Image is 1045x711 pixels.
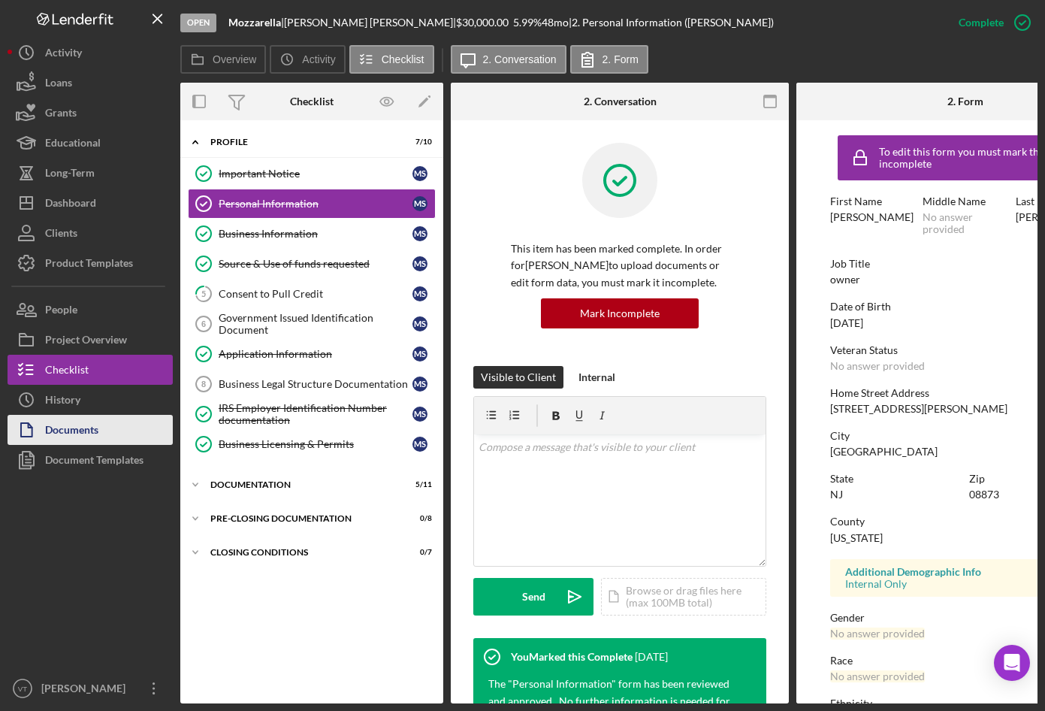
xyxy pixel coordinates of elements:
div: [GEOGRAPHIC_DATA] [830,446,938,458]
tspan: 8 [201,380,206,389]
button: Document Templates [8,445,173,475]
div: Checklist [45,355,89,389]
div: Clients [45,218,77,252]
button: Documents [8,415,173,445]
div: M S [412,166,427,181]
label: 2. Form [603,53,639,65]
div: Documents [45,415,98,449]
tspan: 6 [201,319,206,328]
button: History [8,385,173,415]
a: Business InformationMS [188,219,436,249]
div: M S [412,377,427,392]
text: VT [18,685,27,693]
button: 2. Form [570,45,648,74]
time: 2025-06-19 11:53 [635,651,668,663]
button: Product Templates [8,248,173,278]
div: You Marked this Complete [511,651,633,663]
label: 2. Conversation [483,53,557,65]
div: Personal Information [219,198,412,210]
button: Send [473,578,593,616]
div: People [45,295,77,328]
div: M S [412,256,427,271]
div: Application Information [219,348,412,360]
div: Source & Use of funds requested [219,258,412,270]
button: Activity [8,38,173,68]
div: Government Issued Identification Document [219,312,412,336]
button: Project Overview [8,325,173,355]
div: | [228,17,284,29]
div: [US_STATE] [830,532,883,544]
div: Open [180,14,216,32]
div: Activity [45,38,82,71]
div: [PERSON_NAME] [830,211,914,223]
div: M S [412,316,427,331]
div: Visible to Client [481,366,556,389]
button: Clients [8,218,173,248]
div: No answer provided [830,670,925,682]
div: 7 / 10 [405,138,432,147]
button: Long-Term [8,158,173,188]
button: Mark Incomplete [541,298,699,328]
button: Overview [180,45,266,74]
div: Internal [578,366,615,389]
div: 2. Conversation [584,95,657,107]
button: VT[PERSON_NAME] [8,673,173,703]
button: People [8,295,173,325]
button: Loans [8,68,173,98]
div: Consent to Pull Credit [219,288,412,300]
a: IRS Employer Identification Number documentationMS [188,399,436,429]
a: 6Government Issued Identification DocumentMS [188,309,436,339]
div: M S [412,226,427,241]
button: Educational [8,128,173,158]
div: [DATE] [830,317,863,329]
div: Profile [210,138,394,147]
div: Mark Incomplete [580,298,660,328]
div: State [830,473,962,485]
div: Business Legal Structure Documentation [219,378,412,390]
a: Business Licensing & PermitsMS [188,429,436,459]
a: 5Consent to Pull CreditMS [188,279,436,309]
div: [PERSON_NAME] [PERSON_NAME] | [284,17,456,29]
div: No answer provided [923,211,1007,235]
div: [PERSON_NAME] [38,673,135,707]
tspan: 5 [201,289,206,298]
a: Personal InformationMS [188,189,436,219]
button: Checklist [8,355,173,385]
div: Dashboard [45,188,96,222]
label: Activity [302,53,335,65]
div: 08873 [969,489,999,501]
label: Overview [213,53,256,65]
div: Open Intercom Messenger [994,645,1030,681]
div: [STREET_ADDRESS][PERSON_NAME] [830,403,1007,415]
button: 2. Conversation [451,45,566,74]
div: History [45,385,80,419]
div: Documentation [210,480,394,489]
div: Middle Name [923,195,1007,207]
div: Document Templates [45,445,143,479]
div: M S [412,196,427,211]
button: Visible to Client [473,366,563,389]
button: Activity [270,45,345,74]
div: M S [412,346,427,362]
div: 5.99 % [513,17,542,29]
button: Complete [944,8,1037,38]
div: 0 / 7 [405,548,432,557]
div: NJ [830,489,843,501]
button: Dashboard [8,188,173,218]
div: Business Licensing & Permits [219,438,412,450]
div: Project Overview [45,325,127,359]
button: Grants [8,98,173,128]
div: 2. Form [947,95,983,107]
div: Send [522,578,545,616]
